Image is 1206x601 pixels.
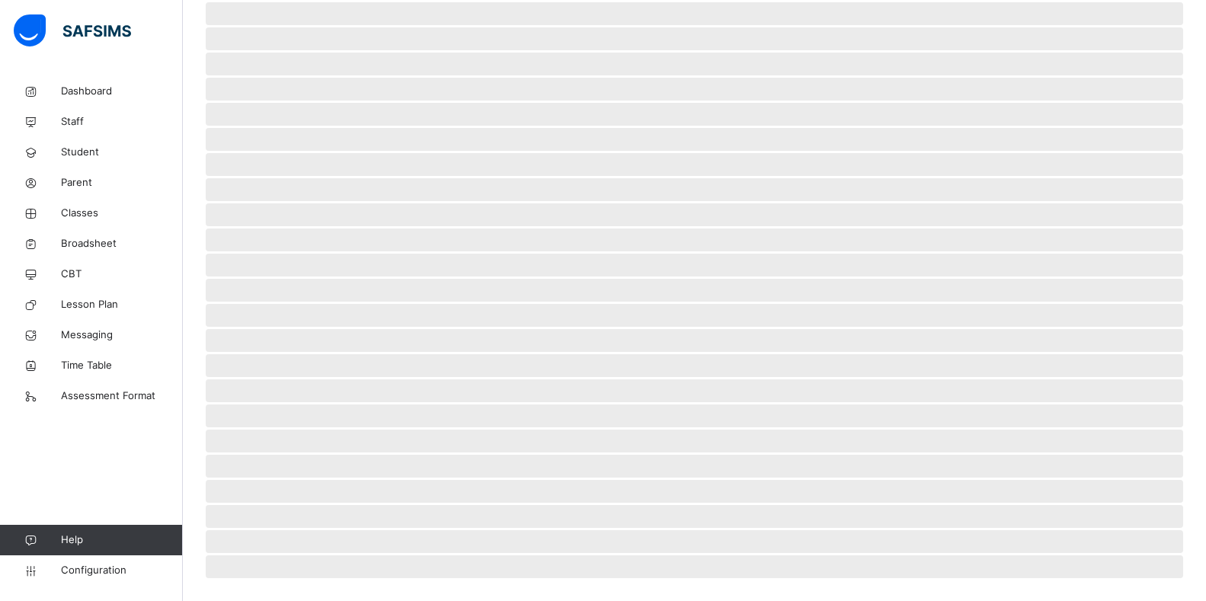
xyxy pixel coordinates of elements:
span: ‌ [206,379,1183,402]
span: ‌ [206,354,1183,377]
span: ‌ [206,279,1183,302]
span: Student [61,145,183,160]
span: ‌ [206,329,1183,352]
span: ‌ [206,2,1183,25]
span: ‌ [206,505,1183,528]
span: ‌ [206,254,1183,277]
span: Time Table [61,358,183,373]
span: Parent [61,175,183,190]
span: Lesson Plan [61,297,183,312]
span: ‌ [206,530,1183,553]
span: Configuration [61,563,182,578]
span: ‌ [206,229,1183,251]
span: ‌ [206,430,1183,452]
span: Messaging [61,328,183,343]
span: ‌ [206,455,1183,478]
span: ‌ [206,555,1183,578]
span: ‌ [206,153,1183,176]
span: ‌ [206,203,1183,226]
span: ‌ [206,304,1183,327]
span: ‌ [206,103,1183,126]
span: ‌ [206,53,1183,75]
span: CBT [61,267,183,282]
span: ‌ [206,480,1183,503]
span: Staff [61,114,183,129]
span: Assessment Format [61,388,183,404]
span: ‌ [206,404,1183,427]
span: ‌ [206,27,1183,50]
span: Classes [61,206,183,221]
span: Help [61,532,182,548]
span: ‌ [206,78,1183,101]
span: ‌ [206,128,1183,151]
span: Dashboard [61,84,183,99]
img: safsims [14,14,131,46]
span: ‌ [206,178,1183,201]
span: Broadsheet [61,236,183,251]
